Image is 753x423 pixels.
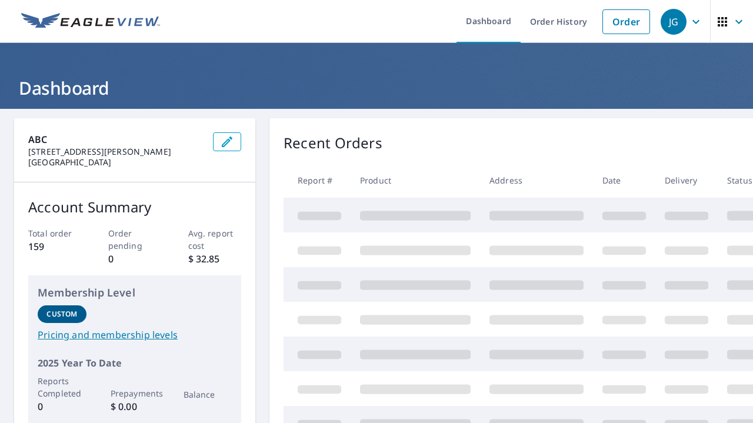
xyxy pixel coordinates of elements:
[46,309,77,319] p: Custom
[188,227,242,252] p: Avg. report cost
[28,196,241,218] p: Account Summary
[184,388,232,401] p: Balance
[661,9,687,35] div: JG
[38,375,86,399] p: Reports Completed
[28,157,204,168] p: [GEOGRAPHIC_DATA]
[188,252,242,266] p: $ 32.85
[38,328,232,342] a: Pricing and membership levels
[21,13,160,31] img: EV Logo
[28,132,204,146] p: ABC
[111,399,159,414] p: $ 0.00
[14,76,739,100] h1: Dashboard
[28,227,82,239] p: Total order
[351,163,480,198] th: Product
[108,227,162,252] p: Order pending
[593,163,655,198] th: Date
[284,132,382,154] p: Recent Orders
[602,9,650,34] a: Order
[38,399,86,414] p: 0
[480,163,593,198] th: Address
[108,252,162,266] p: 0
[111,387,159,399] p: Prepayments
[28,146,204,157] p: [STREET_ADDRESS][PERSON_NAME]
[284,163,351,198] th: Report #
[38,285,232,301] p: Membership Level
[38,356,232,370] p: 2025 Year To Date
[655,163,718,198] th: Delivery
[28,239,82,254] p: 159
